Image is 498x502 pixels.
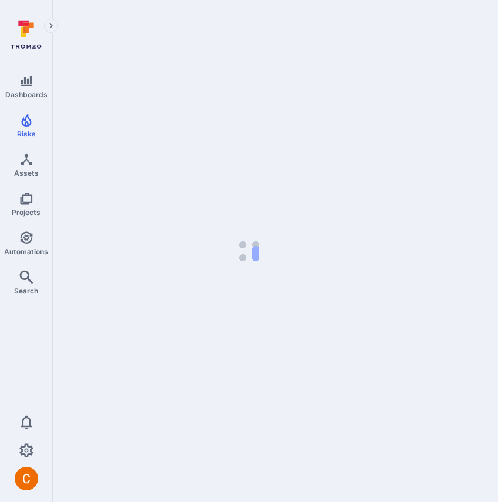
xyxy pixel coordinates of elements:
[14,286,38,295] span: Search
[15,467,38,490] img: ACg8ocJuq_DPPTkXyD9OlTnVLvDrpObecjcADscmEHLMiTyEnTELew=s96-c
[17,129,36,138] span: Risks
[15,467,38,490] div: Camilo Rivera
[5,90,48,99] span: Dashboards
[44,19,58,33] button: Expand navigation menu
[4,247,48,256] span: Automations
[47,21,55,31] i: Expand navigation menu
[14,169,39,177] span: Assets
[12,208,40,217] span: Projects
